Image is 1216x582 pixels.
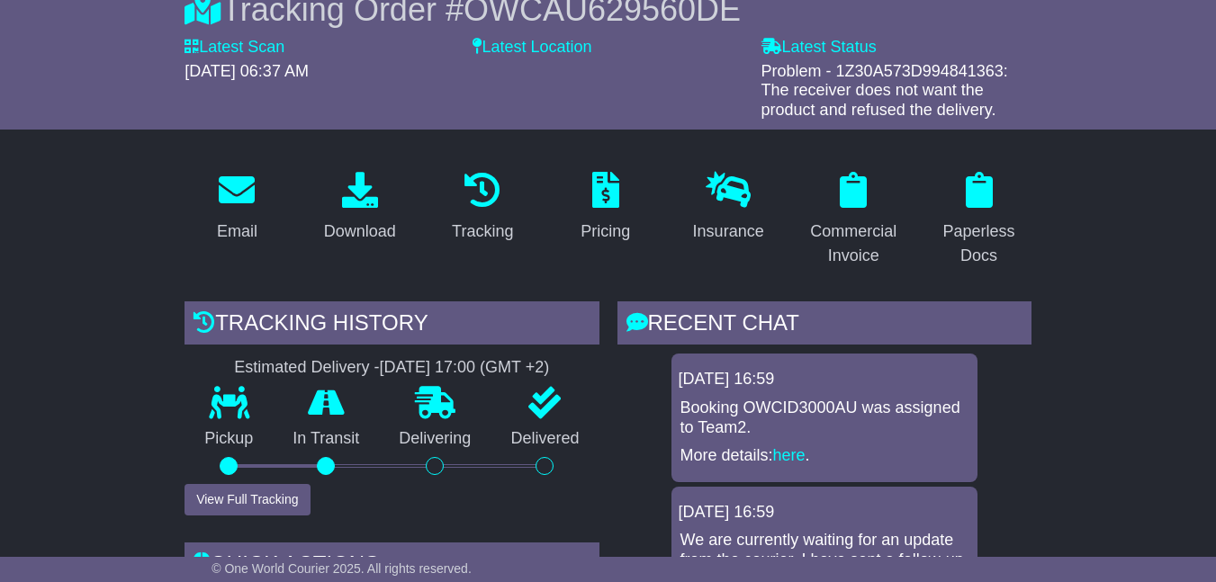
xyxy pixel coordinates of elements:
div: Email [217,219,257,244]
div: Tracking [452,219,513,244]
div: Download [324,219,396,244]
div: [DATE] 16:59 [679,370,970,389]
div: Paperless Docs [938,219,1019,268]
a: Pricing [569,166,642,250]
button: View Full Tracking [185,484,310,515]
div: Commercial Invoice [810,219,896,268]
p: More details: . [680,446,968,466]
div: Estimated Delivery - [185,358,599,378]
label: Latest Scan [185,38,284,58]
a: Insurance [681,166,776,250]
div: Tracking history [185,301,599,350]
p: Delivered [491,429,599,449]
a: here [773,446,806,464]
div: Pricing [581,219,630,244]
label: Latest Location [473,38,591,58]
a: Download [312,166,408,250]
p: Delivering [379,429,491,449]
p: Booking OWCID3000AU was assigned to Team2. [680,398,968,437]
a: Tracking [440,166,525,250]
span: [DATE] 06:37 AM [185,62,309,80]
div: [DATE] 17:00 (GMT +2) [379,358,549,378]
a: Commercial Invoice [798,166,908,274]
p: We are currently waiting for an update from the courier. I have sent a follow-up. [680,531,968,569]
div: Insurance [693,219,764,244]
div: RECENT CHAT [617,301,1031,350]
div: [DATE] 16:59 [679,503,970,523]
span: Problem - 1Z30A573D994841363: The receiver does not want the product and refused the delivery. [761,62,1008,119]
span: © One World Courier 2025. All rights reserved. [212,561,472,576]
p: In Transit [273,429,379,449]
label: Latest Status [761,38,877,58]
a: Paperless Docs [926,166,1031,274]
a: Email [205,166,269,250]
p: Pickup [185,429,273,449]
